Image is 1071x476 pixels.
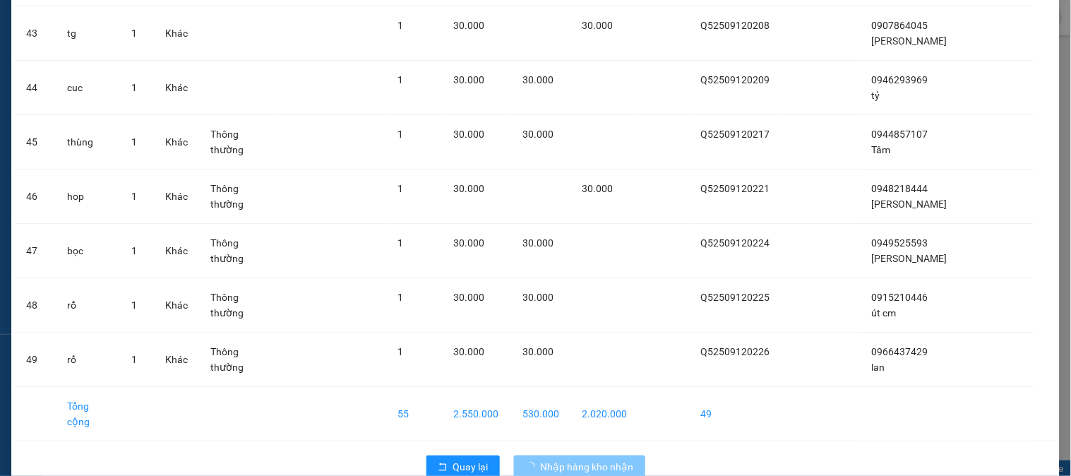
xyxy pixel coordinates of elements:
[398,292,404,303] span: 1
[56,169,120,224] td: hop
[131,136,137,148] span: 1
[199,169,278,224] td: Thông thường
[398,346,404,357] span: 1
[56,224,120,278] td: bọc
[872,237,928,249] span: 0949525593
[15,115,56,169] td: 45
[15,61,56,115] td: 44
[872,362,885,373] span: lan
[453,183,484,194] span: 30.000
[453,346,484,357] span: 30.000
[522,129,554,140] span: 30.000
[154,278,199,333] td: Khác
[18,18,88,88] img: logo.jpg
[701,346,770,357] span: Q52509120226
[872,144,891,155] span: Tâm
[131,354,137,365] span: 1
[18,102,198,126] b: GỬI : Bến Xe Cà Mau
[154,333,199,387] td: Khác
[872,90,880,101] span: tỷ
[453,74,484,85] span: 30.000
[15,278,56,333] td: 48
[872,183,928,194] span: 0948218444
[522,237,554,249] span: 30.000
[131,191,137,202] span: 1
[56,278,120,333] td: rổ
[132,35,590,52] li: 26 Phó Cơ Điều, Phường 12
[387,387,442,441] td: 55
[398,183,404,194] span: 1
[438,462,448,473] span: rollback
[453,459,489,475] span: Quay lại
[442,387,511,441] td: 2.550.000
[15,6,56,61] td: 43
[701,129,770,140] span: Q52509120217
[701,74,770,85] span: Q52509120209
[872,129,928,140] span: 0944857107
[131,28,137,39] span: 1
[690,387,782,441] td: 49
[154,224,199,278] td: Khác
[56,115,120,169] td: thùng
[131,245,137,256] span: 1
[453,292,484,303] span: 30.000
[199,115,278,169] td: Thông thường
[511,387,570,441] td: 530.000
[701,292,770,303] span: Q52509120225
[56,61,120,115] td: cuc
[453,20,484,31] span: 30.000
[582,183,613,194] span: 30.000
[872,307,897,319] span: út cm
[154,115,199,169] td: Khác
[15,333,56,387] td: 49
[398,20,404,31] span: 1
[154,61,199,115] td: Khác
[131,82,137,93] span: 1
[199,333,278,387] td: Thông thường
[398,237,404,249] span: 1
[872,346,928,357] span: 0966437429
[154,169,199,224] td: Khác
[872,35,947,47] span: [PERSON_NAME]
[199,224,278,278] td: Thông thường
[522,346,554,357] span: 30.000
[522,74,554,85] span: 30.000
[132,52,590,70] li: Hotline: 02839552959
[56,333,120,387] td: rổ
[570,387,638,441] td: 2.020.000
[872,74,928,85] span: 0946293969
[56,6,120,61] td: tg
[582,20,613,31] span: 30.000
[541,459,634,475] span: Nhập hàng kho nhận
[872,253,947,264] span: [PERSON_NAME]
[398,129,404,140] span: 1
[701,237,770,249] span: Q52509120224
[522,292,554,303] span: 30.000
[15,169,56,224] td: 46
[398,74,404,85] span: 1
[453,129,484,140] span: 30.000
[872,198,947,210] span: [PERSON_NAME]
[701,183,770,194] span: Q52509120221
[15,224,56,278] td: 47
[701,20,770,31] span: Q52509120208
[872,292,928,303] span: 0915210446
[131,299,137,311] span: 1
[199,278,278,333] td: Thông thường
[154,6,199,61] td: Khác
[453,237,484,249] span: 30.000
[56,387,120,441] td: Tổng cộng
[525,462,541,472] span: loading
[872,20,928,31] span: 0907864045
